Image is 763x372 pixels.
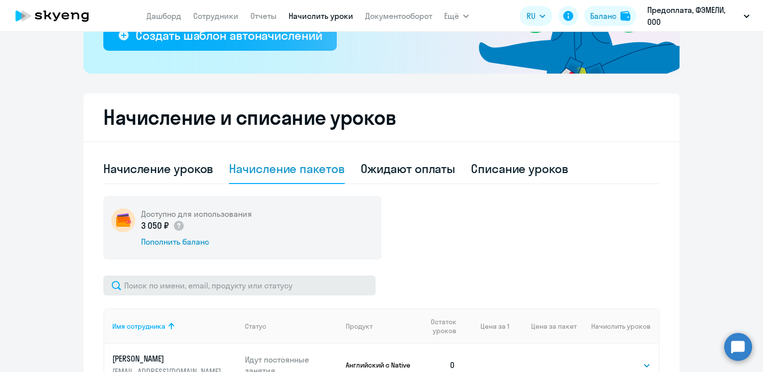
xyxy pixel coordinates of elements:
[444,6,469,26] button: Ещё
[103,105,660,129] h2: Начисление и списание уроков
[141,219,185,232] p: 3 050 ₽
[444,10,459,22] span: Ещё
[577,308,659,344] th: Начислить уроков
[250,11,277,21] a: Отчеты
[103,276,376,295] input: Поиск по имени, email, продукту или статусу
[421,317,463,335] div: Остаток уроков
[361,161,456,177] div: Ожидают оплаты
[111,208,135,232] img: wallet-circle.png
[147,11,181,21] a: Дашборд
[584,6,636,26] button: Балансbalance
[647,4,740,28] p: Предоплата, ФЭМЕЛИ, ООО
[509,308,577,344] th: Цена за пакет
[136,27,322,43] div: Создать шаблон автоначислений
[112,322,237,331] div: Имя сотрудника
[245,322,338,331] div: Статус
[193,11,238,21] a: Сотрудники
[471,161,568,177] div: Списание уроков
[620,11,630,21] img: balance
[346,361,413,370] p: Английский с Native
[642,4,755,28] button: Предоплата, ФЭМЕЛИ, ООО
[421,317,456,335] span: Остаток уроков
[103,161,213,177] div: Начисление уроков
[141,236,252,247] div: Пополнить баланс
[289,11,353,21] a: Начислить уроки
[590,10,616,22] div: Баланс
[112,353,224,364] p: [PERSON_NAME]
[103,21,337,51] button: Создать шаблон автоначислений
[520,6,552,26] button: RU
[245,322,266,331] div: Статус
[527,10,535,22] span: RU
[346,322,373,331] div: Продукт
[112,322,165,331] div: Имя сотрудника
[365,11,432,21] a: Документооборот
[463,308,509,344] th: Цена за 1
[229,161,344,177] div: Начисление пакетов
[141,208,252,219] h5: Доступно для использования
[346,322,413,331] div: Продукт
